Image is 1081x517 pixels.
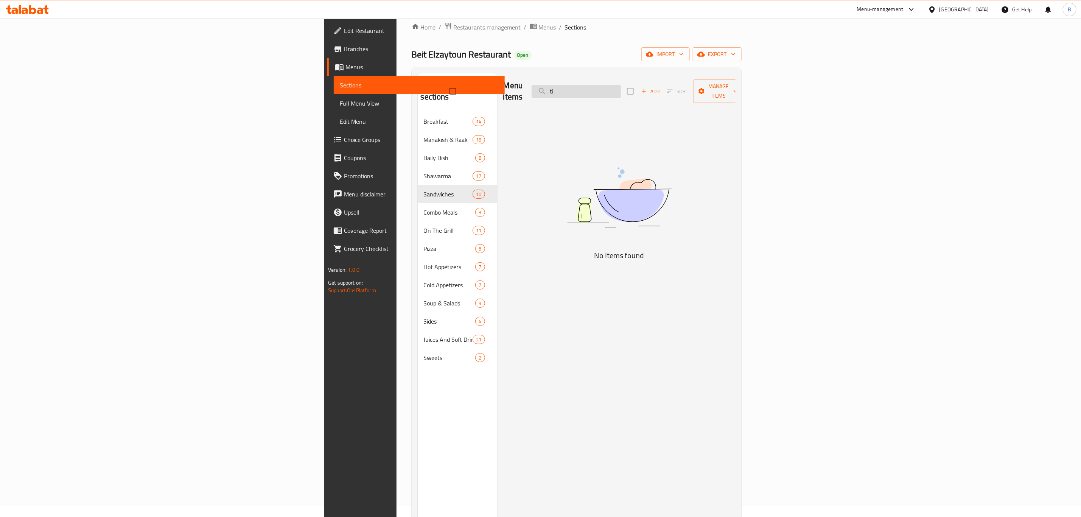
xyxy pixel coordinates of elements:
span: Combo Meals [424,208,476,217]
nav: Menu sections [418,109,497,370]
span: 3 [476,209,484,216]
a: Upsell [327,203,505,221]
span: Manakish & Kaak [424,135,473,144]
span: Daily Dish [424,153,476,162]
div: items [475,208,485,217]
div: On The Grill11 [418,221,497,240]
div: Manakish & Kaak18 [418,131,497,149]
span: Sections [565,23,586,32]
span: Cold Appetizers [424,280,476,290]
a: Sections [334,76,505,94]
a: Menus [327,58,505,76]
div: items [475,153,485,162]
span: Sandwiches [424,190,473,199]
div: Daily Dish8 [418,149,497,167]
button: import [641,47,690,61]
span: Beit Elzaytoun Restaurant [412,46,511,63]
span: 18 [473,136,484,143]
div: Open [514,51,532,60]
span: Shawarma [424,171,473,181]
div: Sides4 [418,312,497,330]
h5: No Items found [525,249,714,262]
div: Shawarma17 [418,167,497,185]
a: Choice Groups [327,131,505,149]
span: On The Grill [424,226,473,235]
span: Coverage Report [344,226,499,235]
div: Hot Appetizers7 [418,258,497,276]
span: Get support on: [328,278,363,288]
span: Breakfast [424,117,473,126]
span: Juices And Soft Drinks [424,335,473,344]
button: export [693,47,742,61]
div: Soup & Salads9 [418,294,497,312]
span: Menus [539,23,556,32]
button: Add section [479,82,497,100]
div: items [475,280,485,290]
a: Support.OpsPlatform [328,285,376,295]
div: Pizza5 [418,240,497,258]
span: 5 [476,245,484,252]
li: / [559,23,562,32]
span: Version: [328,265,347,275]
span: 7 [476,263,484,271]
span: 9 [476,300,484,307]
span: 17 [473,173,484,180]
a: Coupons [327,149,505,167]
div: Combo Meals3 [418,203,497,221]
div: items [473,117,485,126]
span: Coupons [344,153,499,162]
div: Cold Appetizers7 [418,276,497,294]
a: Edit Restaurant [327,22,505,40]
span: Promotions [344,171,499,181]
span: Full Menu View [340,99,499,108]
span: export [699,50,736,59]
span: Menus [345,62,499,72]
input: search [532,85,621,98]
h2: Menu items [503,80,523,103]
div: items [475,244,485,253]
a: Branches [327,40,505,58]
span: Edit Restaurant [344,26,499,35]
span: Manage items [699,82,738,101]
div: items [475,353,485,362]
span: 21 [473,336,484,343]
div: items [473,335,485,344]
span: B [1068,5,1071,14]
a: Promotions [327,167,505,185]
span: Open [514,52,532,58]
span: 10 [473,191,484,198]
span: Pizza [424,244,476,253]
div: Sweets2 [418,349,497,367]
span: Sort items [663,86,693,97]
div: Breakfast14 [418,112,497,131]
div: Menu-management [857,5,904,14]
a: Menus [530,22,556,32]
a: Grocery Checklist [327,240,505,258]
span: 14 [473,118,484,125]
nav: breadcrumb [412,22,742,32]
button: Add [638,86,663,97]
span: Upsell [344,208,499,217]
div: Sandwiches10 [418,185,497,203]
span: 7 [476,282,484,289]
span: Edit Menu [340,117,499,126]
a: Edit Menu [334,112,505,131]
span: Sweets [424,353,476,362]
span: import [647,50,684,59]
div: items [475,262,485,271]
a: Menu disclaimer [327,185,505,203]
span: Grocery Checklist [344,244,499,253]
li: / [524,23,527,32]
span: 4 [476,318,484,325]
div: [GEOGRAPHIC_DATA] [939,5,989,14]
span: Sides [424,317,476,326]
span: Select all sections [445,83,461,99]
span: Sort sections [461,82,479,100]
div: items [473,135,485,144]
span: Choice Groups [344,135,499,144]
